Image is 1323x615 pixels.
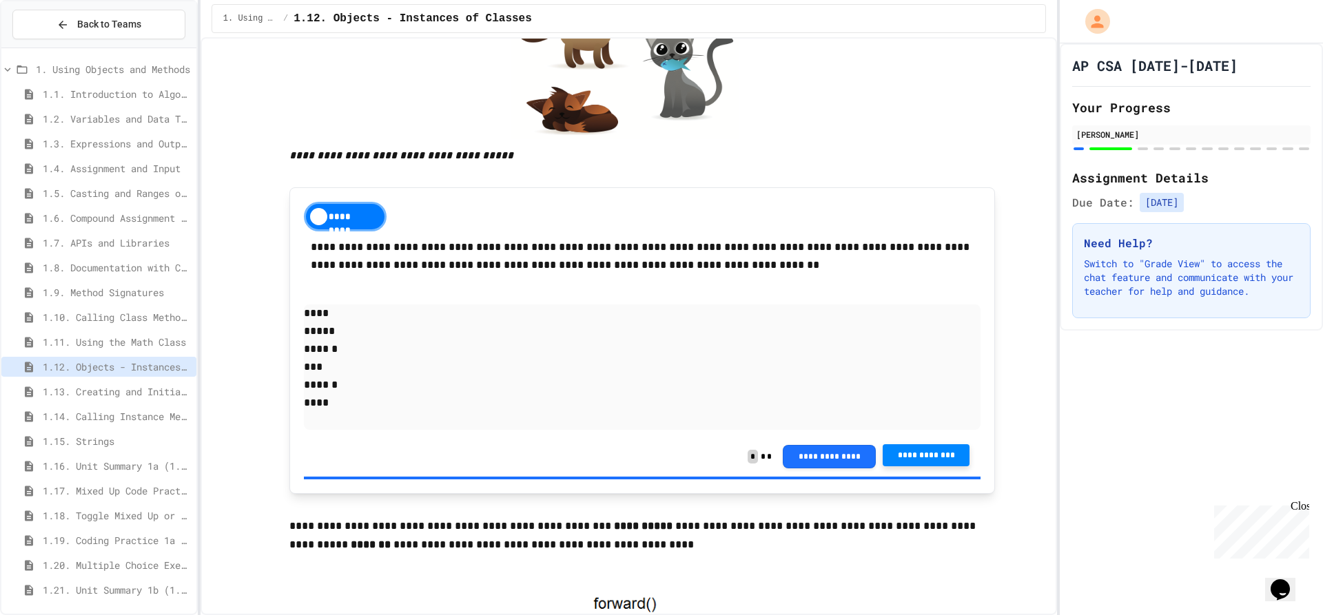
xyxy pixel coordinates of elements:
span: 1.17. Mixed Up Code Practice 1.1-1.6 [43,483,191,498]
span: 1.7. APIs and Libraries [43,236,191,250]
span: 1.12. Objects - Instances of Classes [43,359,191,374]
span: 1. Using Objects and Methods [223,13,278,24]
span: 1.6. Compound Assignment Operators [43,211,191,225]
h2: Your Progress [1072,98,1311,117]
h1: AP CSA [DATE]-[DATE] [1072,56,1238,75]
div: [PERSON_NAME] [1076,128,1306,140]
span: Back to Teams [77,17,141,32]
span: 1.4. Assignment and Input [43,161,191,176]
div: Chat with us now!Close [6,6,95,87]
h2: Assignment Details [1072,168,1311,187]
span: 1.14. Calling Instance Methods [43,409,191,424]
span: / [283,13,288,24]
span: 1.3. Expressions and Output [New] [43,136,191,151]
span: 1.15. Strings [43,434,191,448]
span: 1.11. Using the Math Class [43,335,191,349]
span: 1.5. Casting and Ranges of Values [43,186,191,200]
span: 1.21. Unit Summary 1b (1.7-1.15) [43,583,191,597]
span: Due Date: [1072,194,1134,211]
div: My Account [1071,6,1114,37]
span: 1.10. Calling Class Methods [43,310,191,324]
span: 1.2. Variables and Data Types [43,112,191,126]
iframe: chat widget [1209,500,1309,559]
span: 1.18. Toggle Mixed Up or Write Code Practice 1.1-1.6 [43,508,191,523]
span: 1.20. Multiple Choice Exercises for Unit 1a (1.1-1.6) [43,558,191,572]
h3: Need Help? [1084,235,1299,251]
iframe: chat widget [1265,560,1309,601]
span: [DATE] [1140,193,1184,212]
span: 1.9. Method Signatures [43,285,191,300]
span: 1.1. Introduction to Algorithms, Programming, and Compilers [43,87,191,101]
span: 1.19. Coding Practice 1a (1.1-1.6) [43,533,191,548]
span: 1. Using Objects and Methods [36,62,191,76]
p: Switch to "Grade View" to access the chat feature and communicate with your teacher for help and ... [1084,257,1299,298]
span: 1.8. Documentation with Comments and Preconditions [43,260,191,275]
span: 1.13. Creating and Initializing Objects: Constructors [43,384,191,399]
span: 1.12. Objects - Instances of Classes [294,10,532,27]
span: 1.16. Unit Summary 1a (1.1-1.6) [43,459,191,473]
